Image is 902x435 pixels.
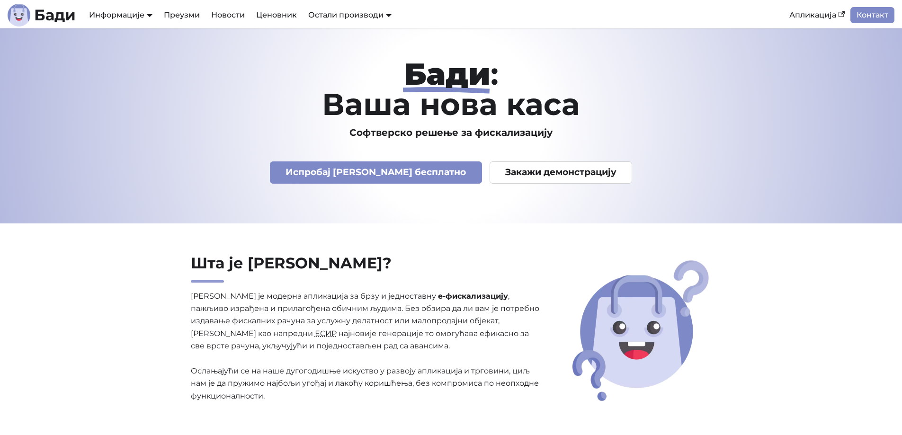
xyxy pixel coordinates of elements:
[569,257,712,404] img: Шта је Бади?
[8,4,76,27] a: ЛогоБади
[250,7,303,23] a: Ценовник
[158,7,205,23] a: Преузми
[8,4,30,27] img: Лого
[490,161,633,184] a: Закажи демонстрацију
[270,161,482,184] a: Испробај [PERSON_NAME] бесплатно
[315,329,337,338] abbr: Електронски систем за издавање рачуна
[308,10,392,19] a: Остали производи
[34,8,76,23] b: Бади
[146,59,756,119] h1: : Ваша нова каса
[850,7,894,23] a: Контакт
[404,55,491,92] strong: Бади
[784,7,850,23] a: Апликација
[191,254,540,283] h2: Шта је [PERSON_NAME]?
[438,292,508,301] strong: е-фискализацију
[191,290,540,403] p: [PERSON_NAME] је модерна апликација за брзу и једноставну , пажљиво израђена и прилагођена обични...
[146,127,756,139] h3: Софтверско решење за фискализацију
[205,7,250,23] a: Новости
[89,10,152,19] a: Информације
